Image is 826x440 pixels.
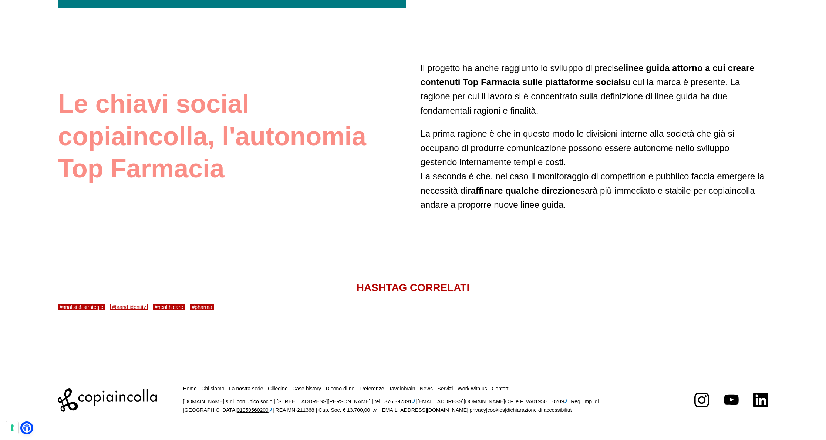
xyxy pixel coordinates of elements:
a: Servizi [437,386,453,391]
a: Ciliegine [268,386,288,391]
a: #health care [153,304,185,310]
ctcspan: 0376.392891 [382,399,412,404]
a: Open Accessibility Menu [22,423,31,433]
a: Tavolobrain [389,386,415,391]
a: #pharma [190,304,214,310]
p: [DOMAIN_NAME] s.r.l. con unico socio | [STREET_ADDRESS][PERSON_NAME] | tel. | C.F. e P.IVA | Reg.... [183,397,668,414]
a: La nostra sede [229,386,263,391]
a: Dicono di noi [326,386,355,391]
a: [EMAIL_ADDRESS][DOMAIN_NAME] [417,399,505,404]
p: Il progetto ha anche raggiunto lo sviluppo di precise su cui la marca è presente. La ragione per ... [421,61,768,118]
a: Case history [292,386,321,391]
a: Work with us [458,386,487,391]
a: dichiarazione di accessibilità [506,407,572,413]
a: cookies [488,407,505,413]
a: privacy [470,407,486,413]
a: Home [183,386,196,391]
a: Referenze [360,386,384,391]
ctc: Chiama 0376.392891 con Linkus Desktop Client [382,399,416,404]
h2: Le chiavi social copiaincolla, l'autonomia Top Farmacia [58,88,406,185]
ctcspan: 01950560209 [237,407,269,413]
a: #brand identity [110,304,148,310]
a: Chi siamo [201,386,224,391]
a: #analisi & strategie [58,304,105,310]
p: La prima ragione è che in questo modo le divisioni interne alla società che già si occupano di pr... [421,127,768,212]
a: [EMAIL_ADDRESS][DOMAIN_NAME] [381,407,468,413]
ctc: Chiama 01950560209 con Linkus Desktop Client [532,399,568,404]
a: News [420,386,433,391]
ctc: Chiama 01950560209 con Linkus Desktop Client [237,407,273,413]
ctcspan: 01950560209 [532,399,564,404]
a: Contatti [492,386,509,391]
h3: Hashtag correlati [58,280,768,295]
button: Le tue preferenze relative al consenso per le tecnologie di tracciamento [6,421,18,434]
strong: raffinare qualche direzione [467,186,580,196]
